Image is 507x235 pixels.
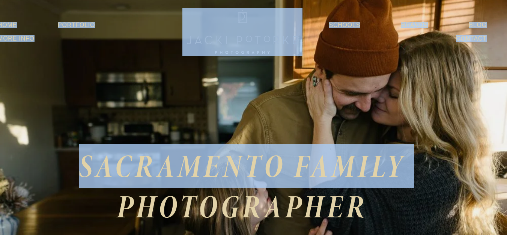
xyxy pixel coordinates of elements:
[182,8,302,56] img: Jacki Potorke Sacramento Family Photographer
[58,22,95,28] a: Portfolio
[469,18,487,32] a: Blog
[79,144,414,228] em: SACRAMENTO FAMILY PHOTOGRAPHER
[329,18,360,32] a: Schools
[401,18,428,32] a: Brands
[456,32,487,45] a: Contact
